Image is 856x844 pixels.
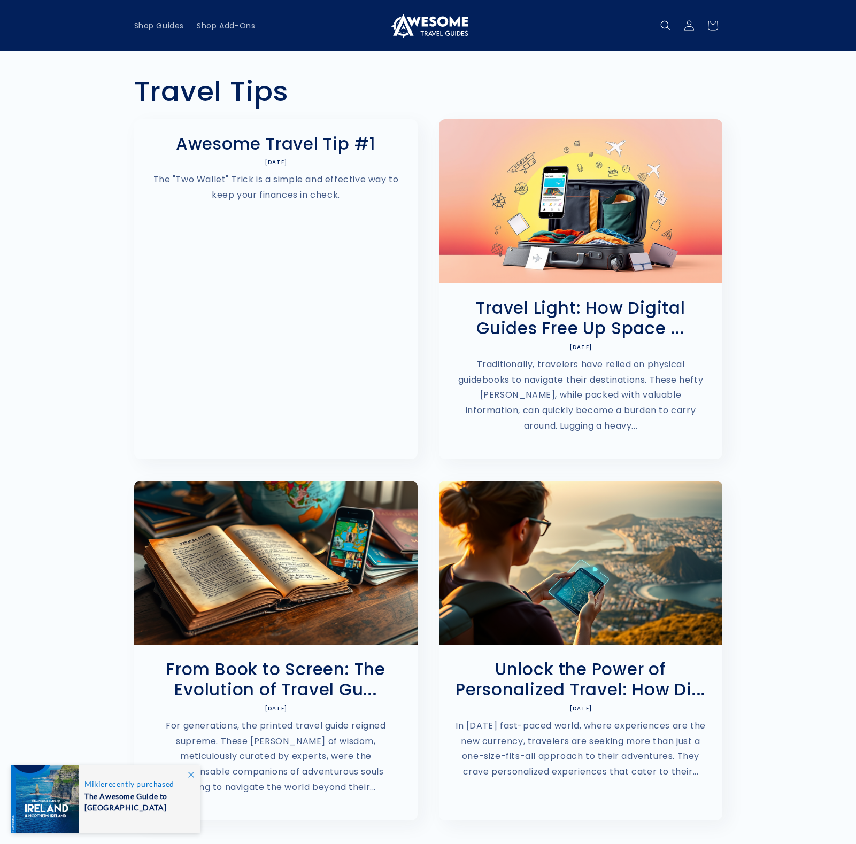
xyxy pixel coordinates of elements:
[84,779,189,788] span: recently purchased
[128,14,191,37] a: Shop Guides
[150,659,402,700] a: From Book to Screen: The Evolution of Travel Gu...
[384,9,472,42] a: Awesome Travel Guides
[455,659,706,700] a: Unlock the Power of Personalized Travel: How Di...
[654,14,677,37] summary: Search
[134,21,184,30] span: Shop Guides
[455,298,706,339] a: Travel Light: How Digital Guides Free Up Space ...
[388,13,468,38] img: Awesome Travel Guides
[84,779,105,788] span: Mikie
[84,788,189,813] span: The Awesome Guide to [GEOGRAPHIC_DATA]
[150,134,402,154] a: Awesome Travel Tip #1
[134,74,722,109] h1: Travel Tips
[190,14,261,37] a: Shop Add-Ons
[197,21,255,30] span: Shop Add-Ons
